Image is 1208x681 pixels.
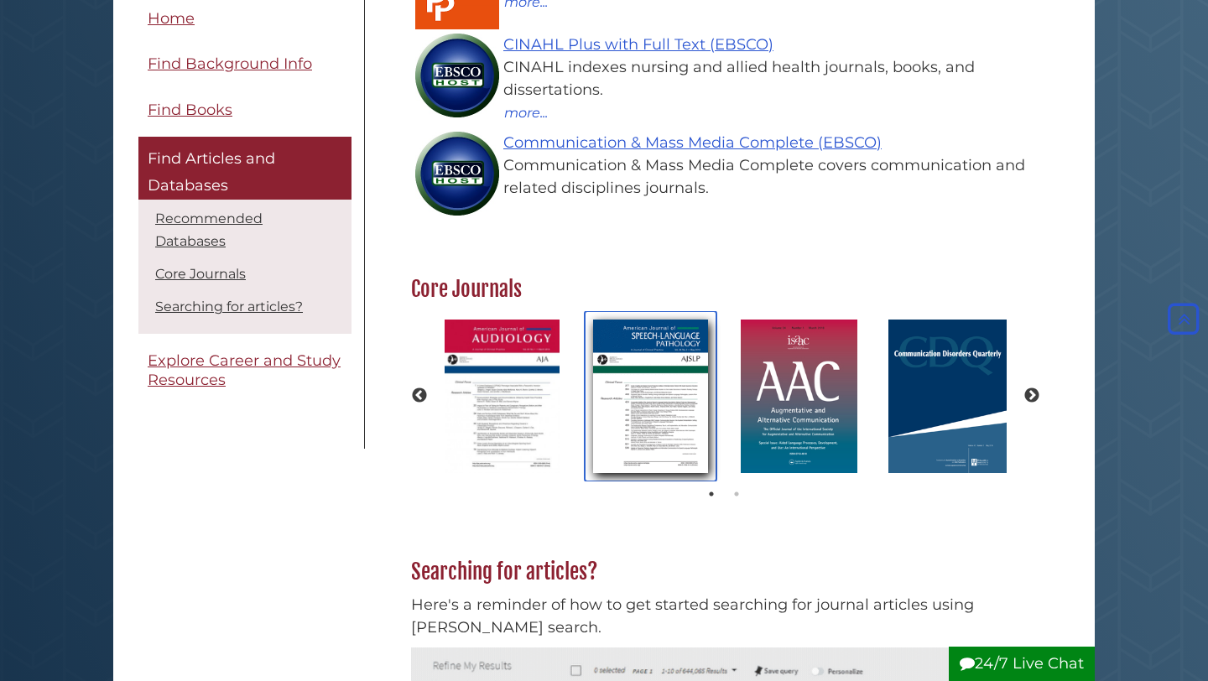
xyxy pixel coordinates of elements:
[155,299,303,315] a: Searching for articles?
[403,276,1044,303] h2: Core Journals
[148,150,275,195] span: Find Articles and Databases
[1164,310,1204,329] a: Back to Top
[703,486,720,502] button: 1 of 2
[138,46,351,84] a: Find Background Info
[585,311,716,481] img: American Journal of Speech-Language Pathology
[155,267,246,283] a: Core Journals
[148,352,341,390] span: Explore Career and Study Resources
[403,559,1044,585] h2: Searching for articles?
[138,138,351,200] a: Find Articles and Databases
[138,91,351,129] a: Find Books
[428,154,1036,200] div: Communication & Mass Media Complete covers communication and related disciplines journals.
[436,311,568,481] img: American Journal of Audiology
[503,133,882,152] a: Communication & Mass Media Complete (EBSCO)
[138,343,351,399] a: Explore Career and Study Resources
[503,101,549,123] button: more...
[148,9,195,28] span: Home
[155,211,263,250] a: Recommended Databases
[428,56,1036,101] div: CINAHL indexes nursing and allied health journals, books, and dissertations.
[949,647,1095,681] button: 24/7 Live Chat
[411,594,1036,639] p: Here's a reminder of how to get started searching for journal articles using [PERSON_NAME] search.
[411,387,428,404] button: Previous
[148,55,312,74] span: Find Background Info
[503,35,773,54] a: CINAHL Plus with Full Text (EBSCO)
[880,311,1015,481] img: Communication Disorders Quarterly
[148,101,232,119] span: Find Books
[728,486,745,502] button: 2 of 2
[1023,387,1040,404] button: Next
[732,311,867,481] img: Augmentative and Alternative Communication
